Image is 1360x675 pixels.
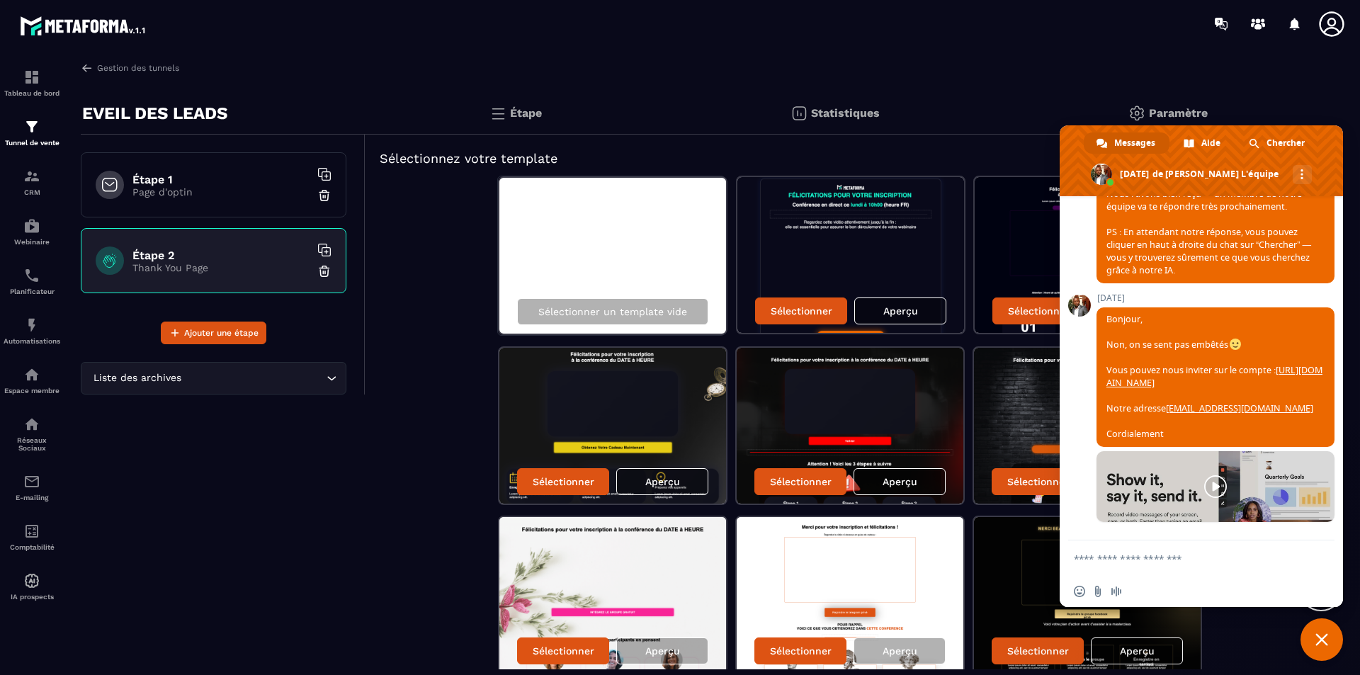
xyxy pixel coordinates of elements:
[23,217,40,234] img: automations
[1114,132,1155,154] span: Messages
[1084,132,1169,154] a: Messages
[737,348,963,504] img: image
[499,348,726,504] img: image
[1074,586,1085,597] span: Insérer un emoji
[81,62,179,74] a: Gestion des tunnels
[883,645,917,657] p: Aperçu
[1007,476,1069,487] p: Sélectionner
[645,645,680,657] p: Aperçu
[90,370,184,386] span: Liste des archives
[1111,586,1122,597] span: Message audio
[1096,293,1334,303] span: [DATE]
[770,476,832,487] p: Sélectionner
[737,517,963,673] img: image
[4,306,60,356] a: automationsautomationsAutomatisations
[4,463,60,512] a: emailemailE-mailing
[317,264,331,278] img: trash
[4,238,60,246] p: Webinaire
[23,317,40,334] img: automations
[1106,364,1322,389] a: [URL][DOMAIN_NAME]
[132,173,310,186] h6: Étape 1
[4,405,60,463] a: social-networksocial-networkRéseaux Sociaux
[1074,540,1300,576] textarea: Entrez votre message...
[23,69,40,86] img: formation
[499,517,726,673] img: image
[132,249,310,262] h6: Étape 2
[974,517,1201,673] img: image
[1236,132,1319,154] a: Chercher
[4,337,60,345] p: Automatisations
[23,118,40,135] img: formation
[737,177,964,333] img: image
[1106,313,1322,440] span: Bonjour, Non, on se sent pas embêtés Vous pouvez nous inviter sur le compte : Notre adresse Cordi...
[1149,106,1208,120] p: Paramètre
[132,186,310,198] p: Page d'optin
[1106,175,1311,276] span: Merci pour ton message 😊 Nous l’avons bien reçu — un membre de notre équipe va te répondre très p...
[1120,645,1155,657] p: Aperçu
[4,436,60,452] p: Réseaux Sociaux
[883,305,918,317] p: Aperçu
[790,105,807,122] img: stats.20deebd0.svg
[4,494,60,501] p: E-mailing
[1166,402,1313,414] a: [EMAIL_ADDRESS][DOMAIN_NAME]
[23,523,40,540] img: accountant
[4,512,60,562] a: accountantaccountantComptabilité
[81,362,346,395] div: Search for option
[510,106,542,120] p: Étape
[132,262,310,273] p: Thank You Page
[1128,105,1145,122] img: setting-gr.5f69749f.svg
[883,476,917,487] p: Aperçu
[1008,305,1070,317] p: Sélectionner
[533,476,594,487] p: Sélectionner
[4,593,60,601] p: IA prospects
[770,645,832,657] p: Sélectionner
[1007,645,1069,657] p: Sélectionner
[82,99,227,127] p: EVEIL DES LEADS
[538,306,687,317] p: Sélectionner un template vide
[1201,132,1220,154] span: Aide
[974,348,1201,504] img: image
[4,157,60,207] a: formationformationCRM
[23,168,40,185] img: formation
[161,322,266,344] button: Ajouter une étape
[4,108,60,157] a: formationformationTunnel de vente
[771,305,832,317] p: Sélectionner
[184,370,323,386] input: Search for option
[380,149,1317,169] h5: Sélectionnez votre template
[81,62,93,74] img: arrow
[23,366,40,383] img: automations
[20,13,147,38] img: logo
[811,106,880,120] p: Statistiques
[4,139,60,147] p: Tunnel de vente
[4,207,60,256] a: automationsautomationsWebinaire
[4,58,60,108] a: formationformationTableau de bord
[4,356,60,405] a: automationsautomationsEspace membre
[4,188,60,196] p: CRM
[1092,586,1104,597] span: Envoyer un fichier
[4,543,60,551] p: Comptabilité
[4,288,60,295] p: Planificateur
[23,473,40,490] img: email
[1300,618,1343,661] a: Fermer le chat
[4,256,60,306] a: schedulerschedulerPlanificateur
[317,188,331,203] img: trash
[1266,132,1305,154] span: Chercher
[489,105,506,122] img: bars.0d591741.svg
[4,387,60,395] p: Espace membre
[184,326,259,340] span: Ajouter une étape
[533,645,594,657] p: Sélectionner
[645,476,680,487] p: Aperçu
[1171,132,1235,154] a: Aide
[23,572,40,589] img: automations
[23,416,40,433] img: social-network
[4,89,60,97] p: Tableau de bord
[23,267,40,284] img: scheduler
[975,177,1201,333] img: image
